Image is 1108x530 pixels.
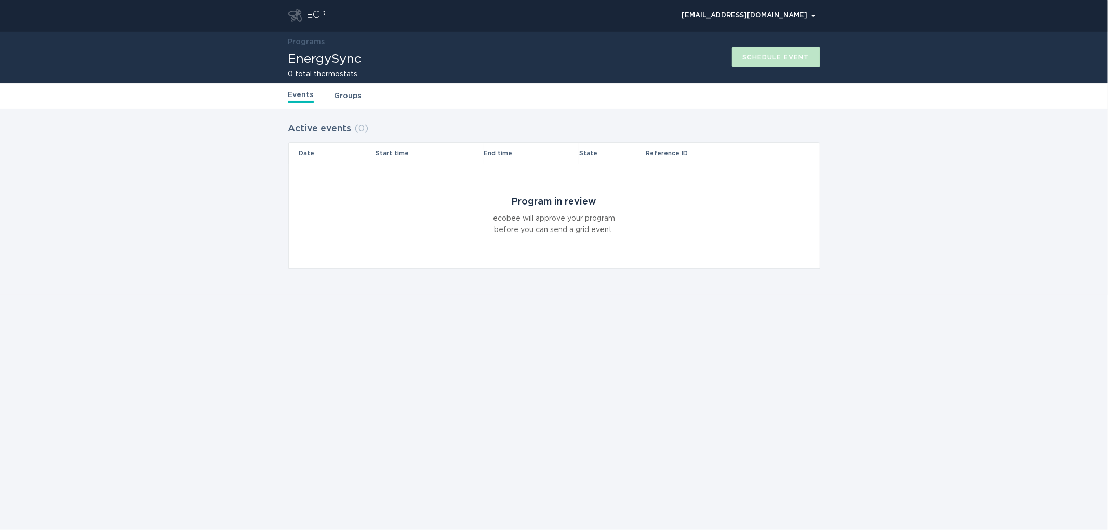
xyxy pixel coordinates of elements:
[682,12,816,19] div: [EMAIL_ADDRESS][DOMAIN_NAME]
[375,143,483,164] th: Start time
[482,213,627,236] div: ecobee will approve your program before you can send a grid event.
[732,47,820,67] button: Schedule event
[288,89,314,103] a: Events
[645,143,778,164] th: Reference ID
[335,90,362,102] a: Groups
[677,8,820,23] button: Open user account details
[288,9,302,22] button: Go to dashboard
[288,71,362,78] h2: 0 total thermostats
[579,143,645,164] th: State
[512,196,597,208] div: Program in review
[743,54,809,60] div: Schedule event
[484,143,579,164] th: End time
[677,8,820,23] div: Popover menu
[289,143,376,164] th: Date
[289,143,820,164] tr: Table Headers
[288,53,362,65] h1: EnergySync
[355,124,369,133] span: ( 0 )
[307,9,326,22] div: ECP
[288,119,352,138] h2: Active events
[288,38,325,46] a: Programs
